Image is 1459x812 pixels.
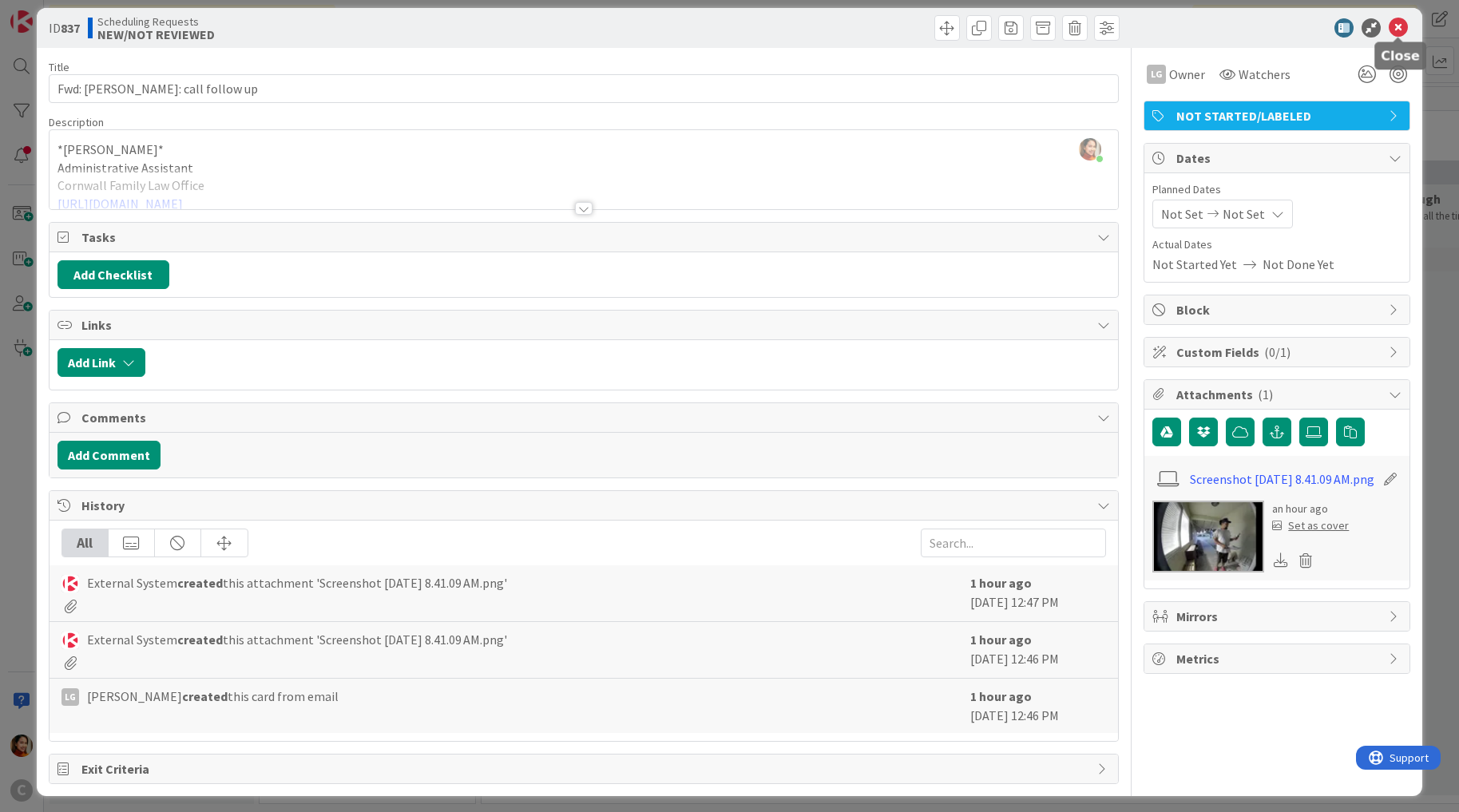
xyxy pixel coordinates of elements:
[49,115,104,129] span: Description
[1169,65,1205,84] span: Owner
[1079,138,1101,160] img: ZE7sHxBjl6aIQZ7EmcD5y5U36sLYn9QN.jpeg
[1147,65,1166,84] div: LG
[34,2,73,22] span: Support
[1264,344,1291,360] span: ( 0/1 )
[61,20,80,36] b: 837
[57,141,1111,159] p: *[PERSON_NAME]*
[1272,550,1290,571] div: Download
[57,260,169,289] button: Add Checklist
[970,575,1032,591] b: 1 hour ago
[1176,149,1381,168] span: Dates
[81,228,1090,247] span: Tasks
[970,573,1106,613] div: [DATE] 12:47 PM
[182,688,228,704] b: created
[81,759,1090,778] span: Exit Criteria
[49,60,69,74] label: Title
[1272,501,1349,517] div: an hour ago
[1176,300,1381,319] span: Block
[97,28,215,41] b: NEW/NOT REVIEWED
[1239,65,1291,84] span: Watchers
[1152,236,1402,253] span: Actual Dates
[1152,181,1402,198] span: Planned Dates
[177,575,223,591] b: created
[81,496,1090,515] span: History
[1176,106,1381,125] span: NOT STARTED/LABELED
[1152,255,1237,274] span: Not Started Yet
[87,630,507,649] span: External System this attachment 'Screenshot [DATE] 8.41.09 AM.png'
[970,630,1106,670] div: [DATE] 12:46 PM
[970,688,1032,704] b: 1 hour ago
[1190,469,1374,489] a: Screenshot [DATE] 8.41.09 AM.png
[87,573,507,592] span: External System this attachment 'Screenshot [DATE] 8.41.09 AM.png'
[1176,649,1381,668] span: Metrics
[177,632,223,648] b: created
[87,687,339,706] span: [PERSON_NAME] this card from email
[970,632,1032,648] b: 1 hour ago
[1263,255,1334,274] span: Not Done Yet
[81,315,1090,335] span: Links
[49,74,1120,103] input: type card name here...
[62,529,109,557] div: All
[1176,607,1381,626] span: Mirrors
[61,688,79,706] div: LG
[57,159,1111,177] p: Administrative Assistant
[1381,49,1420,64] h5: Close
[61,575,79,592] img: ES
[1272,517,1349,534] div: Set as cover
[49,18,80,38] span: ID
[1176,343,1381,362] span: Custom Fields
[970,687,1106,725] div: [DATE] 12:46 PM
[1258,386,1273,402] span: ( 1 )
[1176,385,1381,404] span: Attachments
[61,632,79,649] img: ES
[97,15,215,28] span: Scheduling Requests
[1161,204,1203,224] span: Not Set
[1223,204,1265,224] span: Not Set
[57,441,161,469] button: Add Comment
[57,348,145,377] button: Add Link
[81,408,1090,427] span: Comments
[921,529,1106,557] input: Search...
